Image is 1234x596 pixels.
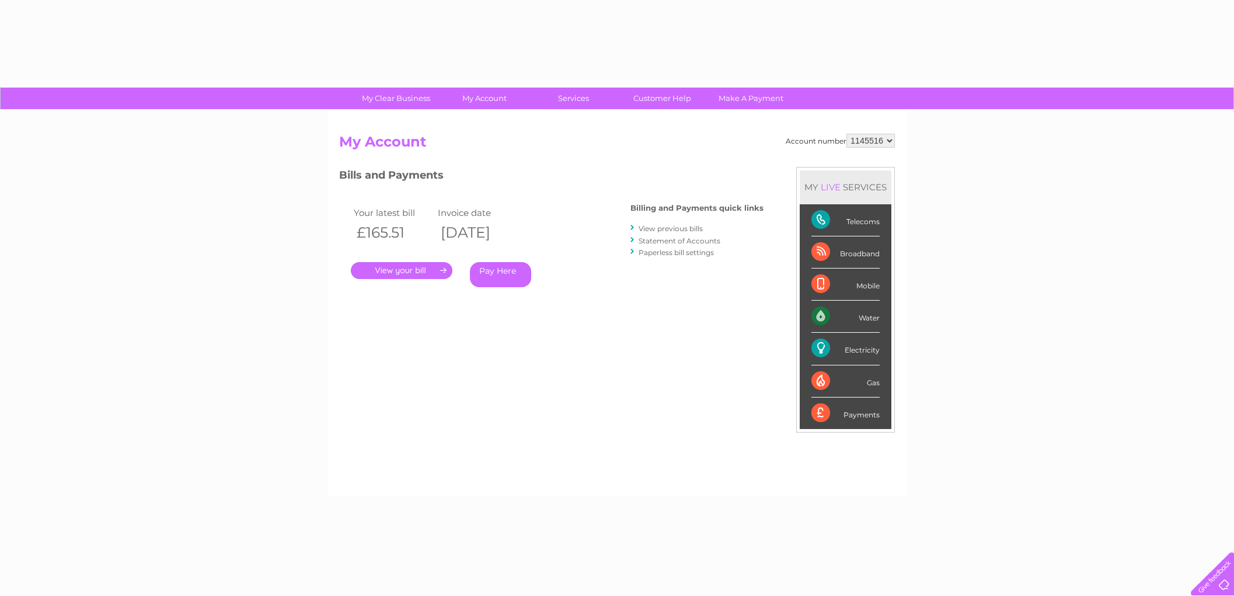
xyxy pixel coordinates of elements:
[437,88,533,109] a: My Account
[811,236,880,269] div: Broadband
[348,88,444,109] a: My Clear Business
[818,182,843,193] div: LIVE
[435,205,519,221] td: Invoice date
[470,262,531,287] a: Pay Here
[525,88,622,109] a: Services
[811,365,880,398] div: Gas
[786,134,895,148] div: Account number
[811,398,880,429] div: Payments
[703,88,799,109] a: Make A Payment
[811,269,880,301] div: Mobile
[639,248,714,257] a: Paperless bill settings
[614,88,710,109] a: Customer Help
[339,167,764,187] h3: Bills and Payments
[351,205,435,221] td: Your latest bill
[351,262,452,279] a: .
[351,221,435,245] th: £165.51
[811,204,880,236] div: Telecoms
[435,221,519,245] th: [DATE]
[639,224,703,233] a: View previous bills
[339,134,895,156] h2: My Account
[639,236,720,245] a: Statement of Accounts
[630,204,764,212] h4: Billing and Payments quick links
[811,333,880,365] div: Electricity
[800,170,891,204] div: MY SERVICES
[811,301,880,333] div: Water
